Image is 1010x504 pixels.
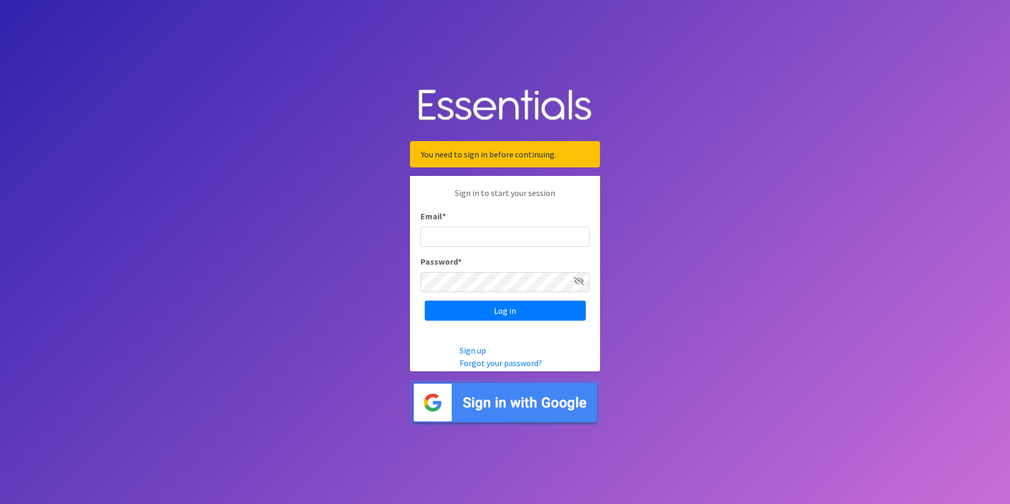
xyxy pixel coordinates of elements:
[420,210,446,222] label: Email
[420,255,462,268] label: Password
[410,380,600,426] img: Sign in with Google
[460,358,542,368] a: Forgot your password?
[410,141,600,167] div: You need to sign in before continuing.
[458,256,462,267] abbr: required
[425,301,586,321] input: Log in
[410,79,600,133] img: Human Essentials
[420,186,590,210] p: Sign in to start your session
[460,345,486,356] a: Sign up
[442,211,446,221] abbr: required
